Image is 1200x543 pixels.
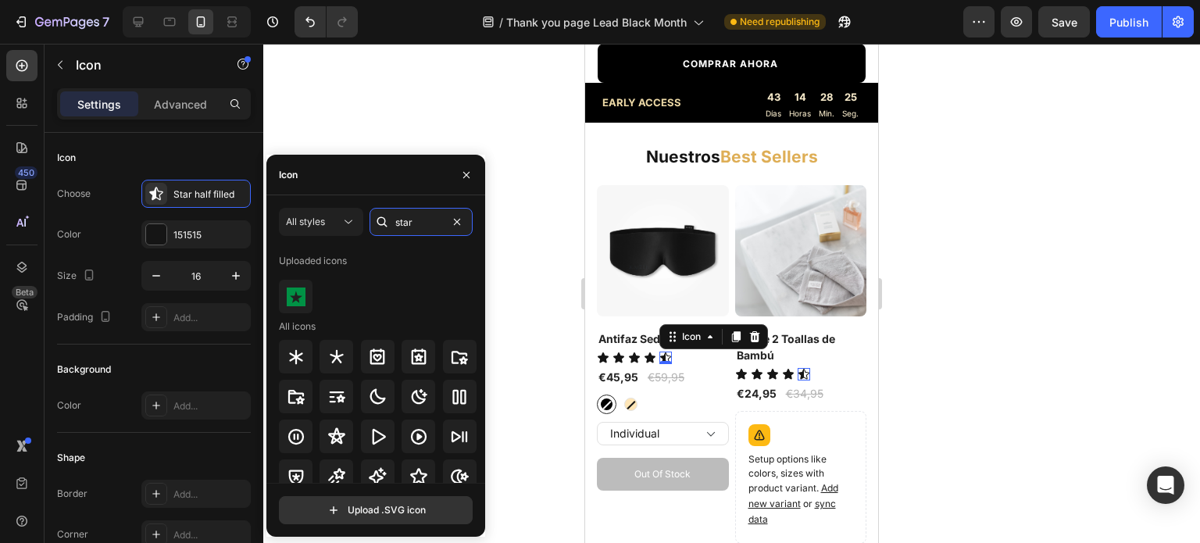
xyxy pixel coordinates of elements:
div: Add... [173,311,247,325]
input: Search icon [370,208,473,236]
div: Padding [57,307,115,328]
div: Shape [57,451,85,465]
div: 151515 [173,228,247,242]
button: 7 [6,6,116,38]
iframe: Design area [585,44,878,543]
div: Size [57,266,98,287]
p: Advanced [154,96,207,113]
div: Icon [57,151,76,165]
p: 7 [102,13,109,31]
div: Add... [173,488,247,502]
span: All styles [286,216,325,227]
p: Icon [76,55,209,74]
div: Choose [57,187,91,201]
div: Upload .SVG icon [326,502,426,518]
span: / [499,14,503,30]
button: Save [1038,6,1090,38]
div: Undo/Redo [295,6,358,38]
div: 450 [15,166,37,179]
div: Add... [173,528,247,542]
span: Thank you page Lead Black Month [506,14,687,30]
div: Background [57,363,111,377]
div: Publish [1109,14,1148,30]
div: Open Intercom Messenger [1147,466,1184,504]
div: Corner [57,527,88,541]
span: Need republishing [740,15,820,29]
div: Border [57,487,87,501]
button: Publish [1096,6,1162,38]
span: Save [1052,16,1077,29]
div: Icon [279,168,298,182]
div: All icons [279,320,316,334]
button: Upload .SVG icon [279,496,473,524]
div: Star half filled [173,188,247,202]
div: Uploaded icons [279,248,347,273]
div: Color [57,398,81,413]
div: Color [57,227,81,241]
p: Settings [77,96,121,113]
div: Beta [12,286,37,298]
button: All styles [279,208,363,236]
div: Add... [173,399,247,413]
